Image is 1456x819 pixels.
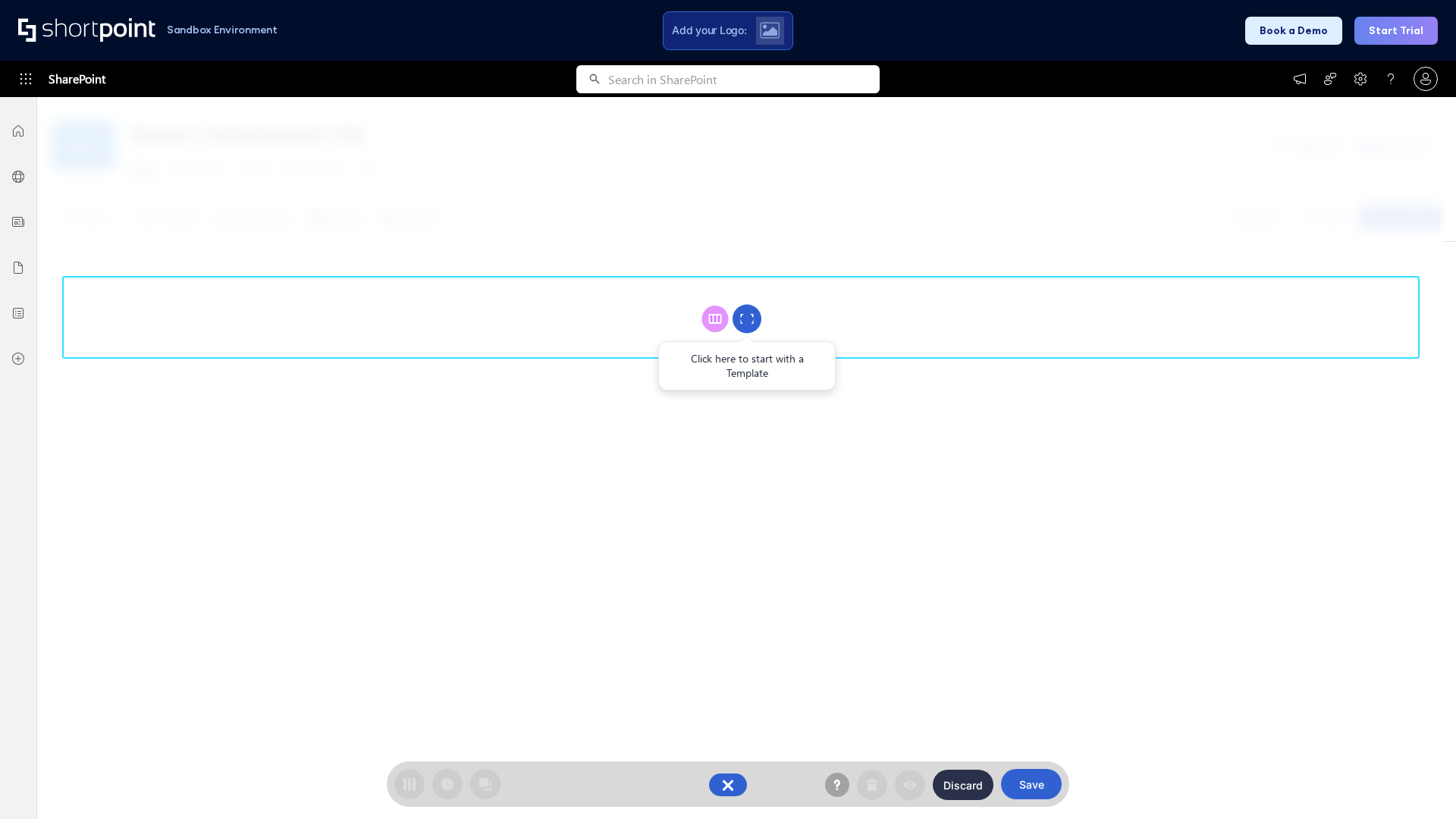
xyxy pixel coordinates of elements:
[1001,769,1062,799] button: Save
[608,65,880,93] input: Search in SharePoint
[167,26,278,34] h1: Sandbox Environment
[49,61,105,97] span: SharePoint
[672,24,746,37] span: Add your Logo:
[1354,17,1438,45] button: Start Trial
[933,770,993,800] button: Discard
[1380,746,1456,819] iframe: Chat Widget
[760,22,780,39] img: Upload logo
[1245,17,1342,45] button: Book a Demo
